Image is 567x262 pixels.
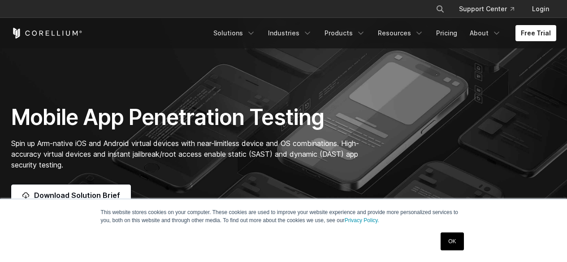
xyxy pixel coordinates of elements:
[319,25,371,41] a: Products
[263,25,317,41] a: Industries
[208,25,556,41] div: Navigation Menu
[525,1,556,17] a: Login
[372,25,429,41] a: Resources
[11,28,82,39] a: Corellium Home
[345,217,379,223] a: Privacy Policy.
[11,139,359,169] span: Spin up Arm-native iOS and Android virtual devices with near-limitless device and OS combinations...
[11,185,131,206] a: Download Solution Brief
[425,1,556,17] div: Navigation Menu
[515,25,556,41] a: Free Trial
[452,1,521,17] a: Support Center
[431,25,463,41] a: Pricing
[11,104,368,131] h1: Mobile App Penetration Testing
[464,25,506,41] a: About
[101,208,467,224] p: This website stores cookies on your computer. These cookies are used to improve your website expe...
[34,190,120,201] span: Download Solution Brief
[441,232,463,250] a: OK
[208,25,261,41] a: Solutions
[432,1,448,17] button: Search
